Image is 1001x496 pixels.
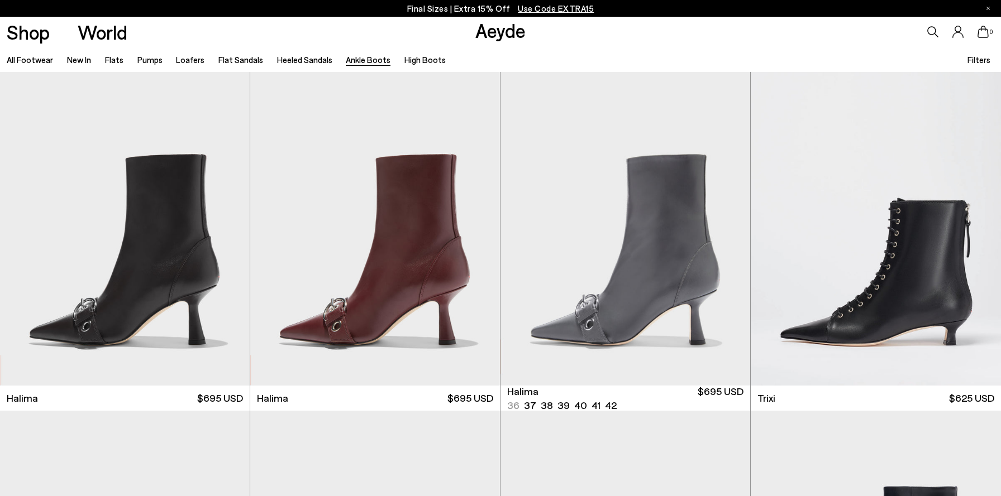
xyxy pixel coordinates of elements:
[500,72,750,386] a: Next slide Previous slide
[500,72,750,386] div: 1 / 6
[346,55,390,65] a: Ankle Boots
[105,55,123,65] a: Flats
[500,386,750,411] a: Halima 36 37 38 39 40 41 42 $695 USD
[447,391,493,405] span: $695 USD
[197,391,243,405] span: $695 USD
[557,398,570,412] li: 39
[176,55,204,65] a: Loafers
[507,384,538,398] span: Halima
[757,391,775,405] span: Trixi
[507,398,613,412] ul: variant
[7,55,53,65] a: All Footwear
[978,26,989,38] a: 0
[989,29,994,35] span: 0
[7,391,38,405] span: Halima
[949,391,994,405] span: $625 USD
[698,384,743,412] span: $695 USD
[137,55,163,65] a: Pumps
[78,22,127,42] a: World
[250,386,500,411] a: Halima $695 USD
[605,398,617,412] li: 42
[592,398,600,412] li: 41
[407,2,594,16] p: Final Sizes | Extra 15% Off
[967,55,990,65] span: Filters
[751,386,1001,411] a: Trixi $625 USD
[277,55,332,65] a: Heeled Sandals
[257,391,288,405] span: Halima
[574,398,587,412] li: 40
[751,72,1001,386] img: Trixi Lace-Up Boots
[250,72,500,386] img: Halima Eyelet Pointed Boots
[524,398,536,412] li: 37
[500,72,750,386] img: Halima Eyelet Pointed Boots
[518,3,594,13] span: Navigate to /collections/ss25-final-sizes
[67,55,91,65] a: New In
[218,55,263,65] a: Flat Sandals
[7,22,50,42] a: Shop
[404,55,446,65] a: High Boots
[475,18,526,42] a: Aeyde
[541,398,553,412] li: 38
